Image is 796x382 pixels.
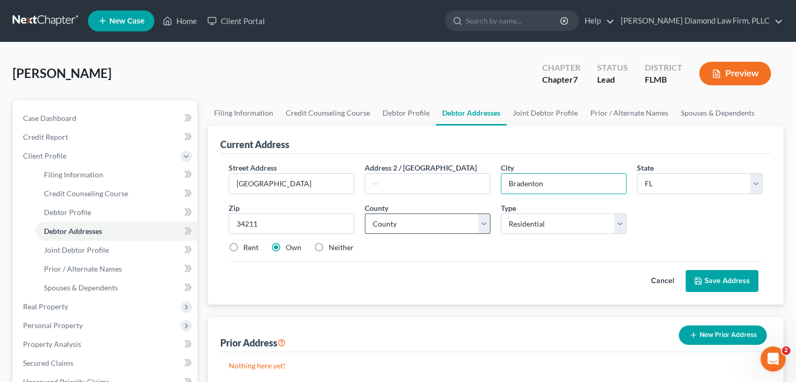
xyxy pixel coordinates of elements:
span: Spouses & Dependents [44,283,118,292]
a: Debtor Addresses [436,100,507,126]
button: Cancel [640,271,686,291]
span: 7 [573,74,578,84]
span: Secured Claims [23,358,73,367]
span: [PERSON_NAME] [13,65,111,81]
span: Debtor Addresses [44,227,102,235]
iframe: Intercom live chat [760,346,786,372]
a: Help [579,12,614,30]
div: Lead [597,74,628,86]
a: Spouses & Dependents [675,100,761,126]
a: Credit Counseling Course [279,100,376,126]
span: 2 [782,346,790,355]
a: Filing Information [208,100,279,126]
a: Prior / Alternate Names [36,260,197,278]
a: Prior / Alternate Names [584,100,675,126]
span: Client Profile [23,151,66,160]
span: Debtor Profile [44,208,91,217]
a: Joint Debtor Profile [36,241,197,260]
p: Nothing here yet! [229,361,763,371]
a: Debtor Profile [36,203,197,222]
a: Debtor Profile [376,100,436,126]
label: Address 2 / [GEOGRAPHIC_DATA] [365,162,477,173]
span: Personal Property [23,321,83,330]
span: State [637,163,654,172]
label: Type [501,203,516,214]
span: Real Property [23,302,68,311]
button: Preview [699,62,771,85]
a: Secured Claims [15,354,197,373]
div: Current Address [220,138,289,151]
div: Chapter [542,62,580,74]
span: Joint Debtor Profile [44,245,109,254]
span: Property Analysis [23,340,81,349]
button: Save Address [686,270,758,292]
div: Chapter [542,74,580,86]
a: Filing Information [36,165,197,184]
a: [PERSON_NAME] Diamond Law Firm, PLLC [615,12,783,30]
span: Credit Report [23,132,68,141]
a: Home [158,12,202,30]
input: Enter street address [229,174,354,194]
button: New Prior Address [679,325,767,345]
div: FLMB [645,74,682,86]
span: Credit Counseling Course [44,189,128,198]
input: -- [365,174,490,194]
span: Zip [229,204,240,212]
label: Own [286,242,301,253]
div: District [645,62,682,74]
a: Credit Counseling Course [36,184,197,203]
span: Case Dashboard [23,114,76,122]
input: Search by name... [466,11,562,30]
label: Rent [243,242,259,253]
a: Joint Debtor Profile [507,100,584,126]
a: Spouses & Dependents [36,278,197,297]
a: Case Dashboard [15,109,197,128]
a: Credit Report [15,128,197,147]
span: Prior / Alternate Names [44,264,122,273]
input: Enter city... [501,174,626,194]
a: Debtor Addresses [36,222,197,241]
a: Client Portal [202,12,270,30]
span: County [365,204,388,212]
span: Filing Information [44,170,103,179]
label: Neither [329,242,354,253]
span: City [501,163,514,172]
div: Status [597,62,628,74]
div: Prior Address [220,336,286,349]
span: Street Address [229,163,277,172]
a: Property Analysis [15,335,197,354]
input: XXXXX [229,214,354,234]
span: New Case [109,17,144,25]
